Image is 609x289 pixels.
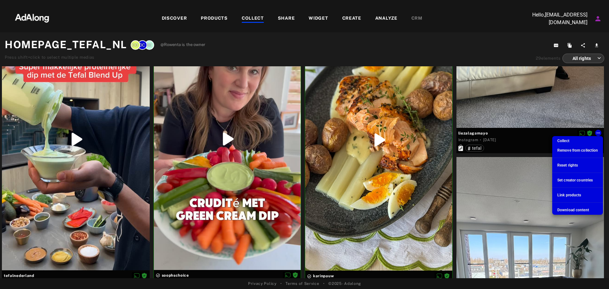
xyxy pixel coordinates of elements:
[557,208,589,212] span: Download content
[577,259,609,289] div: Chatwidget
[557,178,593,182] span: Set creator countries
[557,193,581,197] span: Link products
[557,148,598,153] span: Remove from collection
[557,139,569,143] span: Collect
[557,163,578,167] span: Reset rights
[577,259,609,289] iframe: Chat Widget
